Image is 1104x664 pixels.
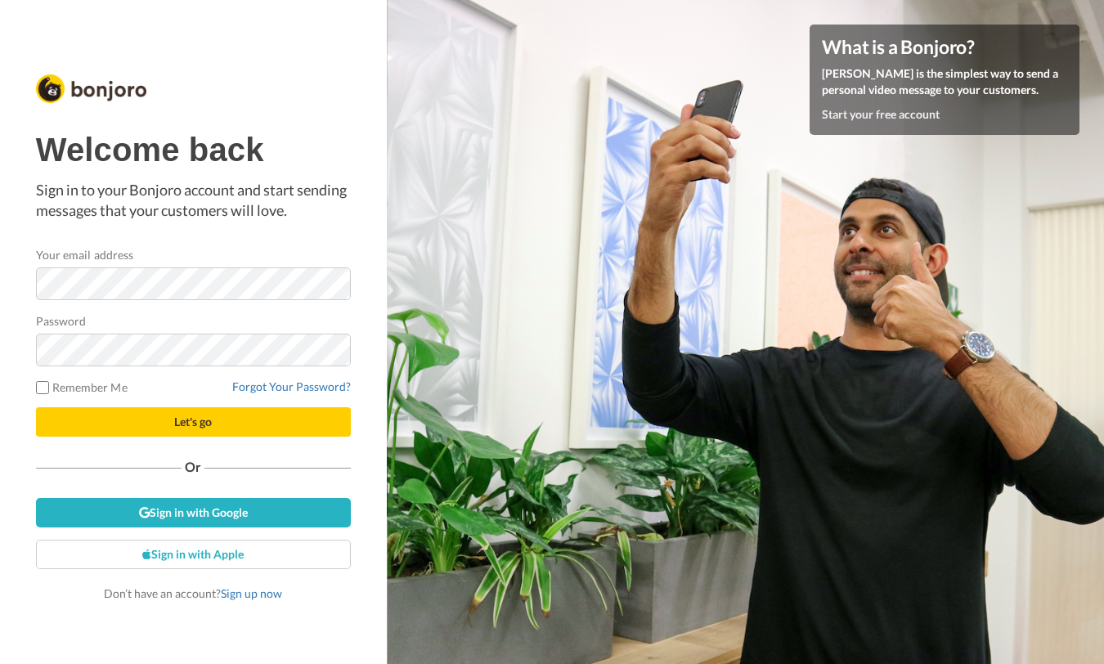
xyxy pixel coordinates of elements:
[36,381,49,394] input: Remember Me
[36,312,87,330] label: Password
[182,461,204,473] span: Or
[36,246,133,263] label: Your email address
[36,180,351,222] p: Sign in to your Bonjoro account and start sending messages that your customers will love.
[36,132,351,168] h1: Welcome back
[36,379,128,396] label: Remember Me
[36,540,351,569] a: Sign in with Apple
[232,379,351,393] a: Forgot Your Password?
[822,107,940,121] a: Start your free account
[174,415,212,428] span: Let's go
[104,586,282,600] span: Don’t have an account?
[221,586,282,600] a: Sign up now
[822,37,1067,57] h4: What is a Bonjoro?
[822,65,1067,98] p: [PERSON_NAME] is the simplest way to send a personal video message to your customers.
[36,407,351,437] button: Let's go
[36,498,351,527] a: Sign in with Google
